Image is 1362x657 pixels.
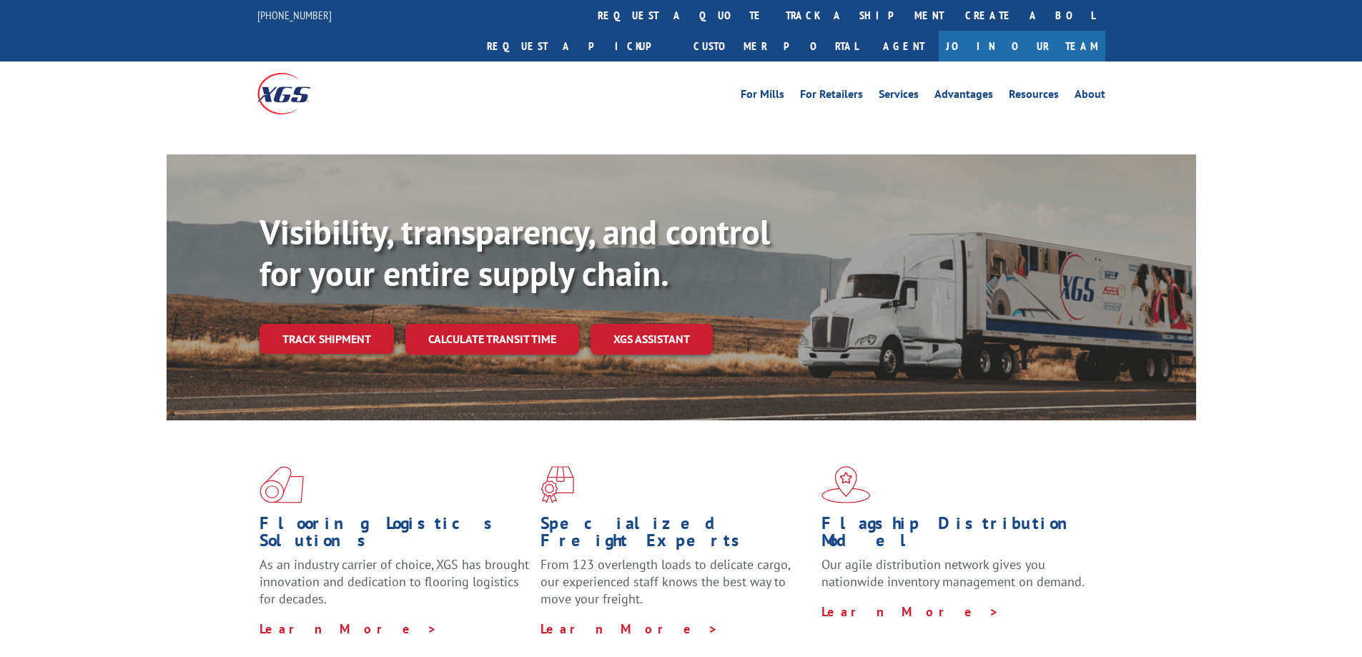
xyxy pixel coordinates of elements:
[869,31,939,61] a: Agent
[934,89,993,104] a: Advantages
[541,621,719,637] a: Learn More >
[260,515,530,556] h1: Flooring Logistics Solutions
[800,89,863,104] a: For Retailers
[541,556,811,620] p: From 123 overlength loads to delicate cargo, our experienced staff knows the best way to move you...
[939,31,1105,61] a: Join Our Team
[260,324,394,354] a: Track shipment
[591,324,713,355] a: XGS ASSISTANT
[879,89,919,104] a: Services
[405,324,579,355] a: Calculate transit time
[260,209,770,295] b: Visibility, transparency, and control for your entire supply chain.
[1009,89,1059,104] a: Resources
[476,31,683,61] a: Request a pickup
[683,31,869,61] a: Customer Portal
[821,556,1085,590] span: Our agile distribution network gives you nationwide inventory management on demand.
[1075,89,1105,104] a: About
[821,515,1092,556] h1: Flagship Distribution Model
[541,515,811,556] h1: Specialized Freight Experts
[260,466,304,503] img: xgs-icon-total-supply-chain-intelligence-red
[260,556,529,607] span: As an industry carrier of choice, XGS has brought innovation and dedication to flooring logistics...
[741,89,784,104] a: For Mills
[541,466,574,503] img: xgs-icon-focused-on-flooring-red
[821,603,1000,620] a: Learn More >
[821,466,871,503] img: xgs-icon-flagship-distribution-model-red
[257,8,332,22] a: [PHONE_NUMBER]
[260,621,438,637] a: Learn More >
